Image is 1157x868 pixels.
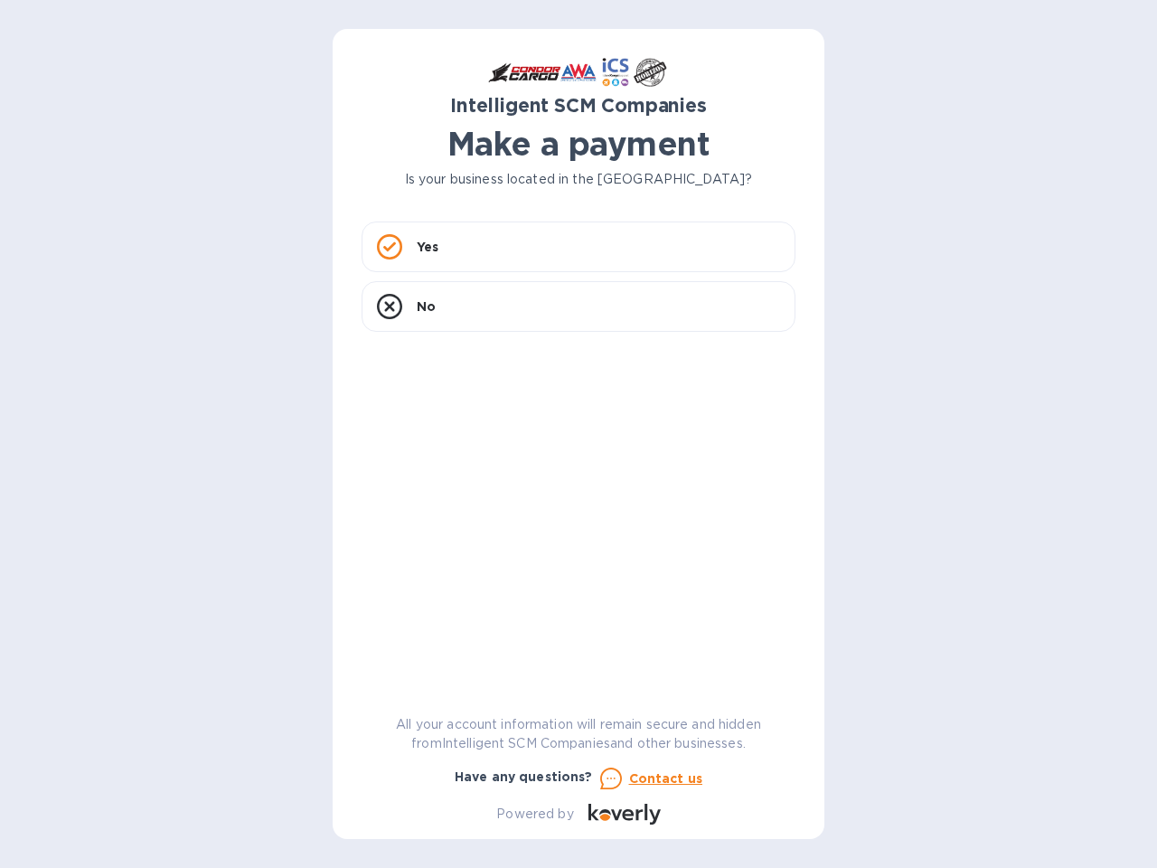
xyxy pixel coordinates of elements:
h1: Make a payment [362,125,795,163]
p: All your account information will remain secure and hidden from Intelligent SCM Companies and oth... [362,715,795,753]
p: Is your business located in the [GEOGRAPHIC_DATA]? [362,170,795,189]
b: Intelligent SCM Companies [450,94,707,117]
p: No [417,297,436,316]
u: Contact us [629,771,703,786]
p: Yes [417,238,438,256]
p: Powered by [496,805,573,824]
b: Have any questions? [455,769,593,784]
